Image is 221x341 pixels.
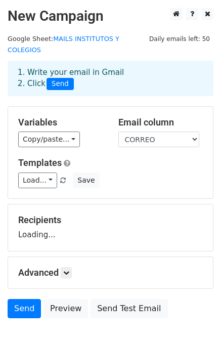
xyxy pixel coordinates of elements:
[47,78,74,90] span: Send
[18,215,203,226] h5: Recipients
[91,299,167,318] a: Send Test Email
[146,35,213,42] a: Daily emails left: 50
[18,215,203,241] div: Loading...
[8,35,119,54] small: Google Sheet:
[43,299,88,318] a: Preview
[18,267,203,278] h5: Advanced
[8,299,41,318] a: Send
[10,67,211,90] div: 1. Write your email in Gmail 2. Click
[18,132,80,147] a: Copy/paste...
[18,173,57,188] a: Load...
[73,173,99,188] button: Save
[18,117,103,128] h5: Variables
[118,117,203,128] h5: Email column
[8,8,213,25] h2: New Campaign
[8,35,119,54] a: MAILS INSTITUTOS Y COLEGIOS
[18,157,62,168] a: Templates
[146,33,213,45] span: Daily emails left: 50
